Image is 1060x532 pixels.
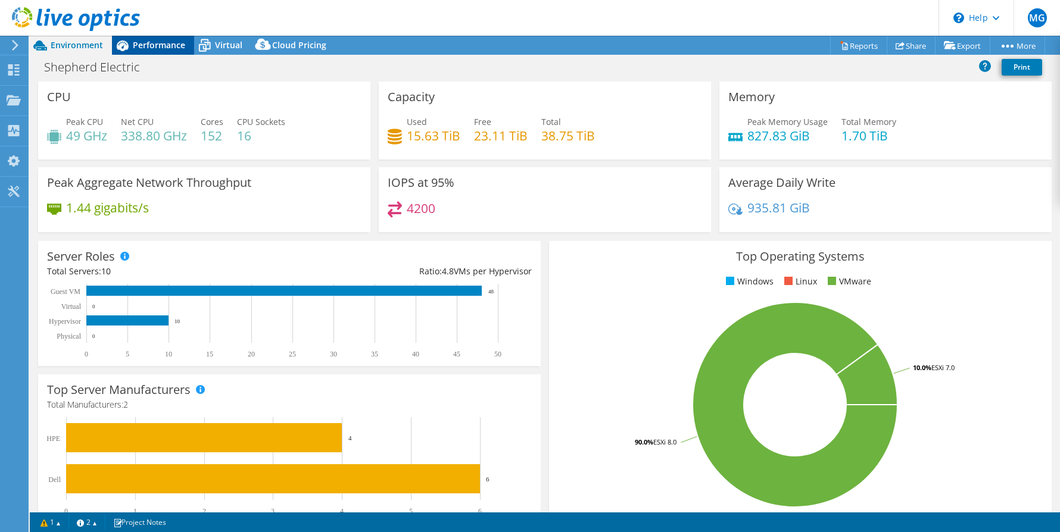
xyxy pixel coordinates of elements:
[57,332,81,340] text: Physical
[121,129,187,142] h4: 338.80 GHz
[407,202,435,215] h4: 4200
[46,434,60,443] text: HPE
[1002,59,1042,76] a: Print
[133,39,185,51] span: Performance
[126,350,129,358] text: 5
[728,176,835,189] h3: Average Daily Write
[105,515,174,530] a: Project Notes
[174,318,180,324] text: 10
[558,250,1043,263] h3: Top Operating Systems
[272,39,326,51] span: Cloud Pricing
[289,350,296,358] text: 25
[747,116,828,127] span: Peak Memory Usage
[442,265,454,277] span: 4.8
[931,363,955,372] tspan: ESXi 7.0
[723,275,774,288] li: Windows
[66,129,107,142] h4: 49 GHz
[271,507,275,515] text: 3
[388,176,454,189] h3: IOPS at 95%
[121,116,154,127] span: Net CPU
[123,399,128,410] span: 2
[990,36,1045,55] a: More
[541,129,595,142] h4: 38.75 TiB
[340,507,344,515] text: 4
[653,437,676,446] tspan: ESXi 8.0
[289,265,532,278] div: Ratio: VMs per Hypervisor
[248,350,255,358] text: 20
[728,90,775,104] h3: Memory
[51,39,103,51] span: Environment
[92,333,95,339] text: 0
[474,129,528,142] h4: 23.11 TiB
[206,350,213,358] text: 15
[388,90,435,104] h3: Capacity
[47,90,71,104] h3: CPU
[407,116,427,127] span: Used
[66,116,103,127] span: Peak CPU
[47,176,251,189] h3: Peak Aggregate Network Throughput
[494,350,501,358] text: 50
[781,275,817,288] li: Linux
[237,129,285,142] h4: 16
[101,265,111,277] span: 10
[48,475,61,484] text: Dell
[913,363,931,372] tspan: 10.0%
[330,350,337,358] text: 30
[371,350,378,358] text: 35
[407,129,460,142] h4: 15.63 TiB
[47,250,115,263] h3: Server Roles
[474,116,491,127] span: Free
[541,116,561,127] span: Total
[64,507,68,515] text: 0
[747,201,810,214] h4: 935.81 GiB
[47,265,289,278] div: Total Servers:
[412,350,419,358] text: 40
[68,515,105,530] a: 2
[841,129,896,142] h4: 1.70 TiB
[486,475,490,483] text: 6
[830,36,887,55] a: Reports
[237,116,285,127] span: CPU Sockets
[453,350,460,358] text: 45
[201,129,223,142] h4: 152
[348,434,352,442] text: 4
[841,116,896,127] span: Total Memory
[47,383,191,396] h3: Top Server Manufacturers
[92,303,95,309] text: 0
[201,116,223,127] span: Cores
[32,515,69,530] a: 1
[953,12,964,23] svg: \n
[825,275,871,288] li: VMware
[488,289,494,295] text: 48
[165,350,172,358] text: 10
[409,507,413,515] text: 5
[39,61,158,74] h1: Shepherd Electric
[61,302,82,311] text: Virtual
[887,36,936,55] a: Share
[49,317,81,326] text: Hypervisor
[635,437,653,446] tspan: 90.0%
[935,36,990,55] a: Export
[47,398,532,411] h4: Total Manufacturers:
[202,507,206,515] text: 2
[51,287,80,296] text: Guest VM
[133,507,137,515] text: 1
[1028,8,1047,27] span: MG
[747,129,828,142] h4: 827.83 GiB
[215,39,242,51] span: Virtual
[66,201,149,214] h4: 1.44 gigabits/s
[478,507,482,515] text: 6
[85,350,88,358] text: 0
